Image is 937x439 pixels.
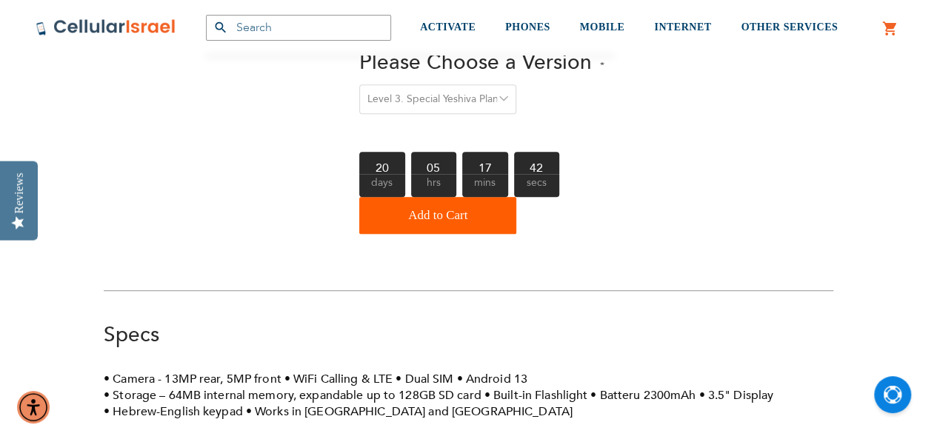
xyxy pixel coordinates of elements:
li: Hebrew-English keypad [104,403,243,420]
span: MOBILE [580,21,625,33]
span: PHONES [505,21,550,33]
a: Specs [104,321,159,349]
span: INTERNET [654,21,711,33]
span: Please Choose a Version [359,48,592,76]
span: Add to Cart [408,201,467,230]
div: Reviews [13,172,26,213]
li: Storage – 64MB internal memory, expandable up to 128GB SD card [104,387,481,403]
span: ACTIVATE [420,21,476,33]
input: Search [206,15,391,41]
span: OTHER SERVICES [741,21,838,33]
span: days [359,174,405,197]
li: WiFi Calling & LTE [284,371,393,387]
li: Built-in Flashlight [484,387,588,403]
li: Android 13 [456,371,527,387]
b: 20 [359,152,405,174]
b: 42 [514,152,560,174]
div: Accessibility Menu [17,391,50,423]
span: hrs [411,174,457,197]
span: secs [514,174,560,197]
li: Dual SIM [396,371,453,387]
b: 17 [462,152,508,174]
li: 3.5" Display [698,387,773,403]
li: Batteru 2300mAh [590,387,696,403]
span: mins [462,174,508,197]
li: Works in [GEOGRAPHIC_DATA] and [GEOGRAPHIC_DATA] [246,403,573,420]
button: Add to Cart [359,197,516,234]
img: Cellular Israel Logo [36,19,176,36]
li: Camera - 13MP rear, 5MP front [104,371,281,387]
b: 05 [411,152,457,174]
